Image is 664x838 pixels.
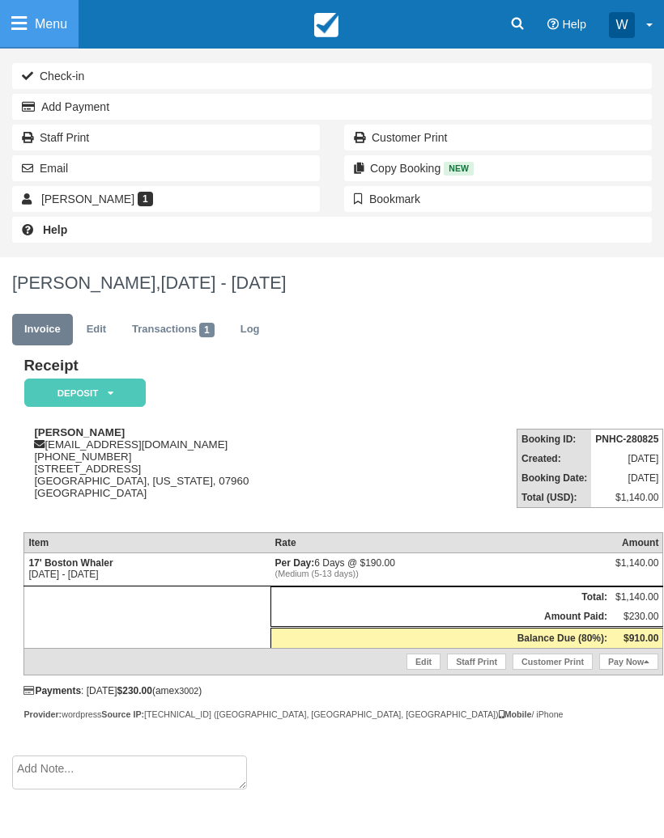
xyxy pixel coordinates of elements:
strong: Per Day [275,557,315,569]
span: Help [562,18,586,31]
th: Total: [271,587,611,607]
button: Bookmark [344,186,652,212]
h1: Receipt [23,358,411,375]
td: $1,140.00 [591,488,663,508]
a: Help [12,217,652,243]
div: $1,140.00 [615,557,658,582]
button: Email [12,155,320,181]
a: Staff Print [12,125,320,150]
td: 6 Days @ $190.00 [271,553,611,586]
th: Booking Date: [517,468,592,488]
div: [EMAIL_ADDRESS][DOMAIN_NAME] [PHONE_NUMBER] [STREET_ADDRESS] [GEOGRAPHIC_DATA], [US_STATE], 07960... [23,426,411,519]
strong: $230.00 [117,685,152,696]
a: Invoice [12,314,73,345]
a: [PERSON_NAME] 1 [12,186,320,212]
th: Amount Paid: [271,607,611,628]
strong: Mobile [499,709,532,719]
span: New [444,162,474,176]
td: [DATE] [591,468,663,488]
em: (Medium (5-13 days)) [275,569,607,578]
th: Amount [611,533,663,553]
strong: Source IP: [101,709,144,719]
strong: Provider: [23,709,62,719]
a: Transactions1 [120,314,227,345]
div: : [DATE] (amex ) [23,685,663,696]
span: [DATE] - [DATE] [160,273,286,293]
td: [DATE] [591,449,663,468]
th: Item [24,533,271,553]
a: Customer Print [344,125,652,150]
th: Balance Due (80%): [271,628,611,649]
button: Copy Booking New [344,155,652,181]
em: Deposit [24,379,146,407]
div: W [609,12,635,38]
td: $1,140.00 [611,587,663,607]
a: Deposit [23,378,140,408]
a: Edit [406,654,441,670]
td: $230.00 [611,607,663,628]
b: Help [43,223,67,236]
th: Created: [517,449,592,468]
span: [PERSON_NAME] [41,193,134,205]
th: Total (USD): [517,488,592,508]
strong: Payments [23,685,81,696]
strong: 17' Boston Whaler [28,557,113,569]
button: Add Payment [12,94,652,120]
strong: PNHC-280825 [595,434,658,445]
span: 1 [138,192,153,206]
a: Customer Print [513,654,593,670]
a: Edit [74,314,118,345]
th: Rate [271,533,611,553]
span: 1 [199,323,215,337]
th: Booking ID: [517,429,592,449]
small: 3002 [179,686,198,696]
div: wordpress [TECHNICAL_ID] ([GEOGRAPHIC_DATA], [GEOGRAPHIC_DATA], [GEOGRAPHIC_DATA]) / iPhone [23,709,663,721]
button: Check-in [12,63,652,89]
a: Staff Print [447,654,506,670]
img: checkfront-main-nav-mini-logo.png [314,13,338,37]
h1: [PERSON_NAME], [12,273,652,293]
td: [DATE] - [DATE] [24,553,271,586]
strong: $910.00 [624,633,658,644]
a: Pay Now [599,654,658,670]
i: Help [547,19,559,30]
a: Log [228,314,272,345]
strong: [PERSON_NAME] [34,426,125,438]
